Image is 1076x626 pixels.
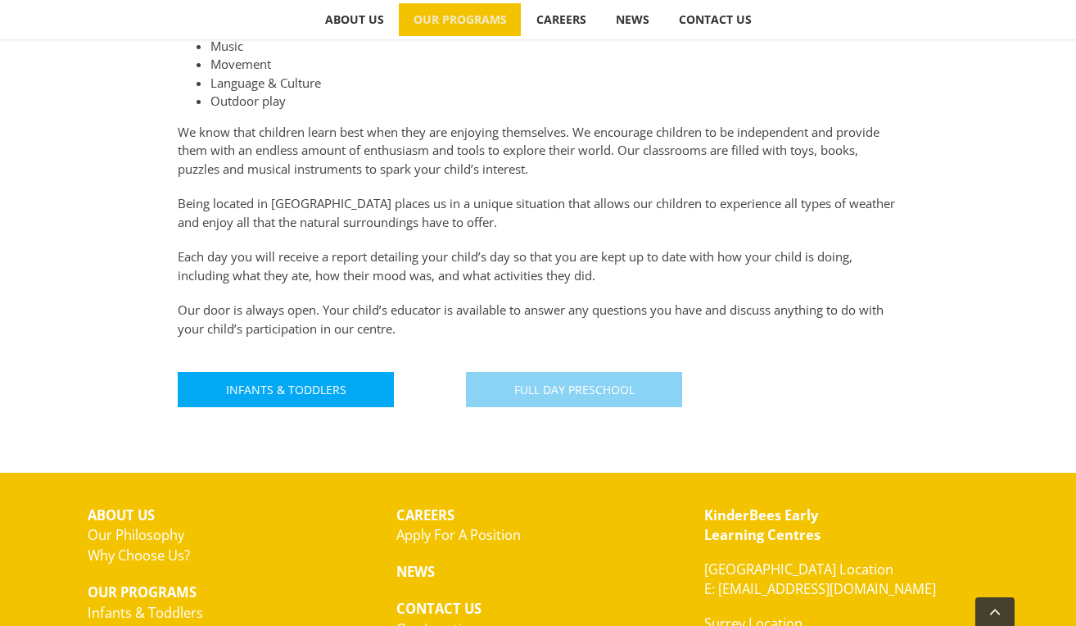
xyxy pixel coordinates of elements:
a: NEWS [601,3,663,36]
strong: KinderBees Early Learning Centres [704,506,821,545]
p: [GEOGRAPHIC_DATA] Location [704,560,988,601]
strong: OUR PROGRAMS [88,583,197,601]
span: OUR PROGRAMS [414,14,507,25]
a: CONTACT US [664,3,766,36]
span: CONTACT US [679,14,752,25]
a: KinderBees EarlyLearning Centres [704,506,821,545]
a: ABOUT US [310,3,398,36]
a: Infants & Toddlers [178,372,394,407]
span: CAREERS [536,14,586,25]
li: Language & Culture [210,74,898,93]
a: Our Philosophy [88,525,184,544]
span: ABOUT US [325,14,384,25]
p: Being located in [GEOGRAPHIC_DATA] places us in a unique situation that allows our children to ex... [178,194,898,231]
a: Why Choose Us? [88,546,190,565]
a: Full Day Preschool [466,372,682,407]
a: OUR PROGRAMS [399,3,521,36]
strong: ABOUT US [88,506,155,524]
a: CAREERS [522,3,600,36]
li: Outdoor play [210,92,898,111]
p: Each day you will receive a report detailing your child’s day so that you are kept up to date wit... [178,247,898,284]
span: NEWS [616,14,649,25]
a: Infants & Toddlers [88,603,203,622]
a: Apply For A Position [396,525,521,544]
p: Our door is always open. Your child’s educator is available to answer any questions you have and ... [178,301,898,338]
strong: CONTACT US [396,599,481,618]
span: Infants & Toddlers [226,383,346,397]
p: We know that children learn best when they are enjoying themselves. We encourage children to be i... [178,123,898,179]
strong: CAREERS [396,506,454,524]
span: Full Day Preschool [514,383,635,397]
strong: NEWS [396,562,435,581]
li: Movement [210,55,898,74]
a: E: [EMAIL_ADDRESS][DOMAIN_NAME] [704,579,936,598]
li: Music [210,37,898,56]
